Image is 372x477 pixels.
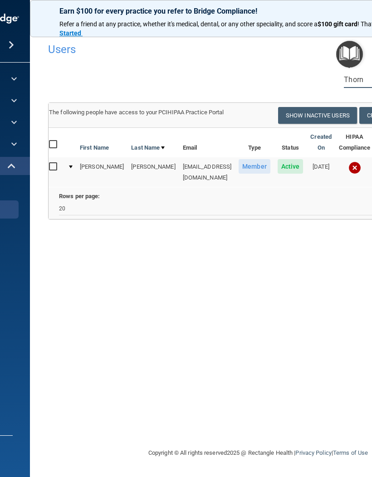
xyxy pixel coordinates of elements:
[295,449,331,456] a: Privacy Policy
[48,44,288,55] h4: Users
[310,131,332,153] a: Created On
[278,159,303,174] span: Active
[274,128,307,157] th: Status
[59,20,318,28] span: Refer a friend at any practice, whether it's medical, dental, or any other speciality, and score a
[333,449,368,456] a: Terms of Use
[59,193,100,200] b: Rows per page:
[127,157,179,187] td: [PERSON_NAME]
[49,109,224,116] span: The following people have access to your PCIHIPAA Practice Portal
[348,161,361,174] img: cross.ca9f0e7f.svg
[239,159,270,174] span: Member
[318,20,357,28] strong: $100 gift card
[179,128,235,157] th: Email
[76,157,127,187] td: [PERSON_NAME]
[278,107,357,124] button: Show Inactive Users
[235,128,274,157] th: Type
[307,157,335,187] td: [DATE]
[131,142,165,153] a: Last Name
[336,41,363,68] button: Open Resource Center
[179,157,235,187] td: [EMAIL_ADDRESS][DOMAIN_NAME]
[80,142,109,153] a: First Name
